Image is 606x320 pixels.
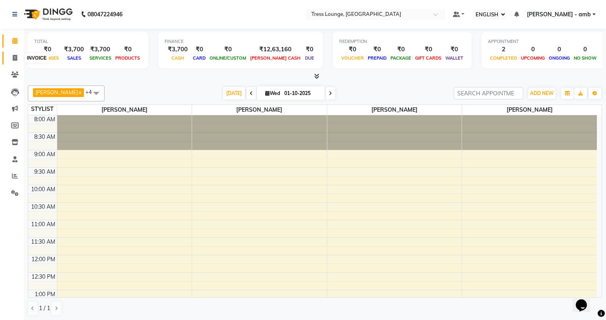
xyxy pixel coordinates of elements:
[78,89,82,95] a: x
[208,55,248,61] span: ONLINE/CUSTOM
[413,45,443,54] div: ₹0
[223,87,245,99] span: [DATE]
[528,88,555,99] button: ADD NEW
[87,55,113,61] span: SERVICES
[519,45,547,54] div: 0
[87,45,113,54] div: ₹3,700
[208,45,248,54] div: ₹0
[33,290,57,299] div: 1:00 PM
[282,87,322,99] input: 2025-10-01
[248,55,303,61] span: [PERSON_NAME] CASH
[30,273,57,281] div: 12:30 PM
[303,45,317,54] div: ₹0
[33,150,57,159] div: 9:00 AM
[547,45,572,54] div: 0
[191,55,208,61] span: CARD
[29,220,57,229] div: 11:00 AM
[547,55,572,61] span: ONGOING
[57,105,192,115] span: [PERSON_NAME]
[573,288,598,312] iframe: chat widget
[33,168,57,176] div: 9:30 AM
[191,45,208,54] div: ₹0
[30,255,57,264] div: 12:00 PM
[29,238,57,246] div: 11:30 AM
[61,45,87,54] div: ₹3,700
[20,3,75,25] img: logo
[165,45,191,54] div: ₹3,700
[192,105,327,115] span: [PERSON_NAME]
[28,105,57,113] div: STYLIST
[572,45,598,54] div: 0
[527,10,591,19] span: [PERSON_NAME] - amb
[113,45,142,54] div: ₹0
[366,45,388,54] div: ₹0
[327,105,462,115] span: [PERSON_NAME]
[303,55,316,61] span: DUE
[388,45,413,54] div: ₹0
[366,55,388,61] span: PREPAID
[33,115,57,124] div: 8:00 AM
[35,89,78,95] span: [PERSON_NAME]
[34,45,61,54] div: ₹0
[113,55,142,61] span: PRODUCTS
[29,203,57,211] div: 10:30 AM
[454,87,523,99] input: SEARCH APPOINTMENT
[248,45,303,54] div: ₹12,63,160
[65,55,83,61] span: SALES
[488,38,598,45] div: APPOINTMENT
[488,45,519,54] div: 2
[443,55,465,61] span: WALLET
[169,55,186,61] span: CASH
[488,55,519,61] span: COMPLETED
[443,45,465,54] div: ₹0
[85,89,98,95] span: +4
[530,90,554,96] span: ADD NEW
[263,90,282,96] span: Wed
[29,185,57,194] div: 10:00 AM
[339,38,465,45] div: REDEMPTION
[33,133,57,141] div: 8:30 AM
[25,53,49,63] div: INVOICE
[34,38,142,45] div: TOTAL
[339,55,366,61] span: VOUCHER
[339,45,366,54] div: ₹0
[39,304,50,312] span: 1 / 1
[413,55,443,61] span: GIFT CARDS
[388,55,413,61] span: PACKAGE
[462,105,597,115] span: [PERSON_NAME]
[572,55,598,61] span: NO SHOW
[165,38,317,45] div: FINANCE
[519,55,547,61] span: UPCOMING
[87,3,122,25] b: 08047224946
